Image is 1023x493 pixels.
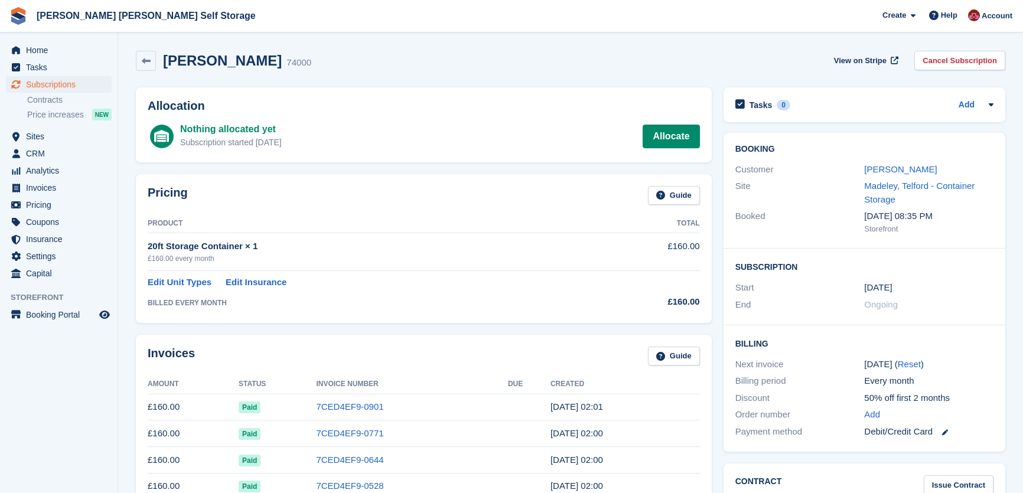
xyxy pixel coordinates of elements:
div: Booked [735,210,865,234]
a: [PERSON_NAME] [PERSON_NAME] Self Storage [32,6,260,25]
a: [PERSON_NAME] [864,164,937,174]
td: £160.00 [148,447,239,474]
a: menu [6,231,112,247]
a: Edit Insurance [226,276,286,289]
a: 7CED4EF9-0528 [316,481,383,491]
th: Product [148,214,597,233]
span: Analytics [26,162,97,179]
div: End [735,298,865,312]
a: menu [6,179,112,196]
div: Subscription started [DATE] [180,136,282,149]
div: Start [735,281,865,295]
div: Discount [735,391,865,405]
div: £160.00 every month [148,253,597,264]
time: 2025-06-27 01:00:21 UTC [550,455,603,465]
a: menu [6,162,112,179]
a: Preview store [97,308,112,322]
div: NEW [92,109,112,120]
span: Ongoing [864,299,898,309]
span: CRM [26,145,97,162]
span: Help [941,9,957,21]
a: Cancel Subscription [914,51,1005,70]
span: Home [26,42,97,58]
div: BILLED EVERY MONTH [148,298,597,308]
a: menu [6,59,112,76]
th: Created [550,375,700,394]
a: Contracts [27,94,112,106]
time: 2025-08-27 01:01:14 UTC [550,401,603,412]
a: menu [6,128,112,145]
a: Add [864,408,880,422]
td: £160.00 [597,233,700,270]
div: Debit/Credit Card [864,425,993,439]
th: Invoice Number [316,375,508,394]
div: Every month [864,374,993,388]
a: Allocate [643,125,699,148]
a: menu [6,42,112,58]
a: 7CED4EF9-0644 [316,455,383,465]
a: menu [6,306,112,323]
h2: Subscription [735,260,993,272]
div: Site [735,179,865,206]
div: Payment method [735,425,865,439]
span: Storefront [11,292,118,303]
span: View on Stripe [834,55,887,67]
div: Billing period [735,374,865,388]
a: menu [6,76,112,93]
time: 2025-02-27 01:00:00 UTC [864,281,892,295]
th: Amount [148,375,239,394]
div: 50% off first 2 months [864,391,993,405]
span: Tasks [26,59,97,76]
div: 20ft Storage Container × 1 [148,240,597,253]
a: Edit Unit Types [148,276,211,289]
time: 2025-05-27 01:00:20 UTC [550,481,603,491]
td: £160.00 [148,394,239,420]
h2: Invoices [148,347,195,366]
div: 74000 [286,56,311,70]
div: Customer [735,163,865,177]
span: Price increases [27,109,84,120]
div: £160.00 [597,295,700,309]
a: 7CED4EF9-0771 [316,428,383,438]
a: Guide [648,186,700,205]
th: Status [239,375,316,394]
h2: [PERSON_NAME] [163,53,282,68]
img: stora-icon-8386f47178a22dfd0bd8f6a31ec36ba5ce8667c1dd55bd0f319d3a0aa187defe.svg [9,7,27,25]
span: Invoices [26,179,97,196]
div: 0 [777,100,790,110]
span: Paid [239,481,260,492]
div: Next invoice [735,358,865,371]
span: Paid [239,455,260,466]
th: Due [508,375,550,394]
span: Create [882,9,906,21]
h2: Booking [735,145,993,154]
a: Price increases NEW [27,108,112,121]
span: Account [982,10,1012,22]
h2: Pricing [148,186,188,205]
span: Paid [239,428,260,440]
div: Order number [735,408,865,422]
span: Paid [239,401,260,413]
h2: Billing [735,337,993,349]
a: Madeley, Telford - Container Storage [864,181,975,204]
a: menu [6,214,112,230]
div: [DATE] ( ) [864,358,993,371]
span: Coupons [26,214,97,230]
div: [DATE] 08:35 PM [864,210,993,223]
a: Guide [648,347,700,366]
img: Ben Spickernell [968,9,980,21]
a: View on Stripe [829,51,901,70]
th: Total [597,214,700,233]
div: Nothing allocated yet [180,122,282,136]
span: Booking Portal [26,306,97,323]
a: menu [6,265,112,282]
h2: Tasks [750,100,773,110]
span: Insurance [26,231,97,247]
span: Capital [26,265,97,282]
span: Subscriptions [26,76,97,93]
a: menu [6,248,112,265]
span: Pricing [26,197,97,213]
a: Reset [898,359,921,369]
a: menu [6,197,112,213]
td: £160.00 [148,420,239,447]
